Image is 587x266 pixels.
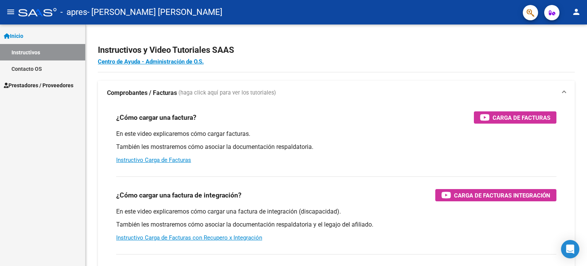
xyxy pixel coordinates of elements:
a: Instructivo Carga de Facturas [116,157,191,163]
span: Carga de Facturas [493,113,550,122]
p: En este video explicaremos cómo cargar facturas. [116,130,556,138]
strong: Comprobantes / Facturas [107,89,177,97]
a: Instructivo Carga de Facturas con Recupero x Integración [116,234,262,241]
span: - apres [60,4,87,21]
span: Prestadores / Proveedores [4,81,73,90]
div: Open Intercom Messenger [561,240,579,258]
a: Centro de Ayuda - Administración de O.S. [98,58,204,65]
mat-expansion-panel-header: Comprobantes / Facturas (haga click aquí para ver los tutoriales) [98,81,575,105]
p: También les mostraremos cómo asociar la documentación respaldatoria y el legajo del afiliado. [116,220,556,229]
span: Inicio [4,32,23,40]
h3: ¿Cómo cargar una factura? [116,112,196,123]
mat-icon: person [572,7,581,16]
span: Carga de Facturas Integración [454,191,550,200]
mat-icon: menu [6,7,15,16]
h2: Instructivos y Video Tutoriales SAAS [98,43,575,57]
span: (haga click aquí para ver los tutoriales) [178,89,276,97]
button: Carga de Facturas [474,111,556,124]
button: Carga de Facturas Integración [435,189,556,201]
p: También les mostraremos cómo asociar la documentación respaldatoria. [116,143,556,151]
p: En este video explicaremos cómo cargar una factura de integración (discapacidad). [116,207,556,216]
span: - [PERSON_NAME] [PERSON_NAME] [87,4,222,21]
h3: ¿Cómo cargar una factura de integración? [116,190,242,201]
